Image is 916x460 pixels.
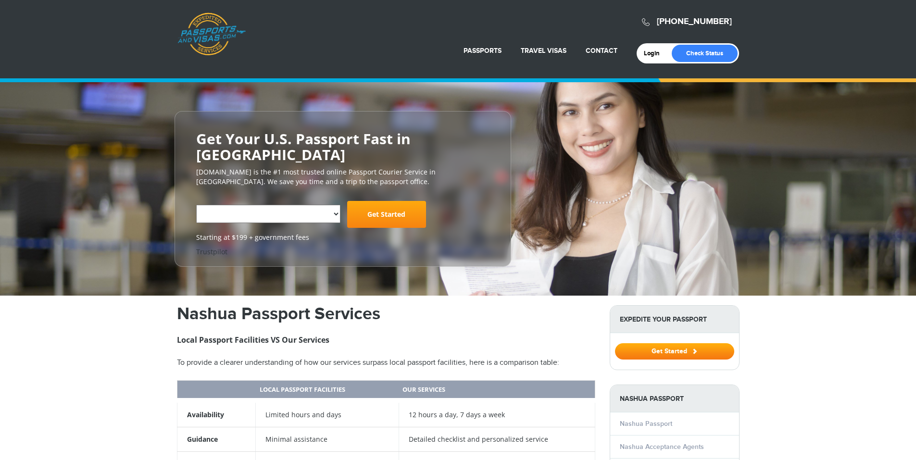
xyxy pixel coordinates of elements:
[615,347,734,355] a: Get Started
[644,50,666,57] a: Login
[256,427,399,451] td: Minimal assistance
[256,380,399,400] th: Local Passport Facilities
[196,247,227,256] a: Trustpilot
[196,131,489,162] h2: Get Your U.S. Passport Fast in [GEOGRAPHIC_DATA]
[586,47,617,55] a: Contact
[610,306,739,333] strong: Expedite Your Passport
[177,357,595,369] p: To provide a clearer understanding of how our services surpass local passport facilities, here is...
[196,167,489,186] p: [DOMAIN_NAME] is the #1 most trusted online Passport Courier Service in [GEOGRAPHIC_DATA]. We sav...
[615,343,734,360] button: Get Started
[196,233,489,242] span: Starting at $199 + government fees
[399,400,595,427] td: 12 hours a day, 7 days a week
[672,45,738,62] a: Check Status
[177,12,246,56] a: Passports & [DOMAIN_NAME]
[521,47,566,55] a: Travel Visas
[187,435,218,444] strong: Guidance
[177,334,595,346] h3: Local Passport Facilities VS Our Services
[620,443,704,451] a: Nashua Acceptance Agents
[464,47,502,55] a: Passports
[347,201,426,228] a: Get Started
[610,385,739,412] strong: Nashua Passport
[256,400,399,427] td: Limited hours and days
[399,427,595,451] td: Detailed checklist and personalized service
[187,410,224,419] strong: Availability
[657,16,732,27] a: [PHONE_NUMBER]
[399,380,595,400] th: Our Services
[620,420,672,428] a: Nashua Passport
[177,305,595,323] h1: Nashua Passport Services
